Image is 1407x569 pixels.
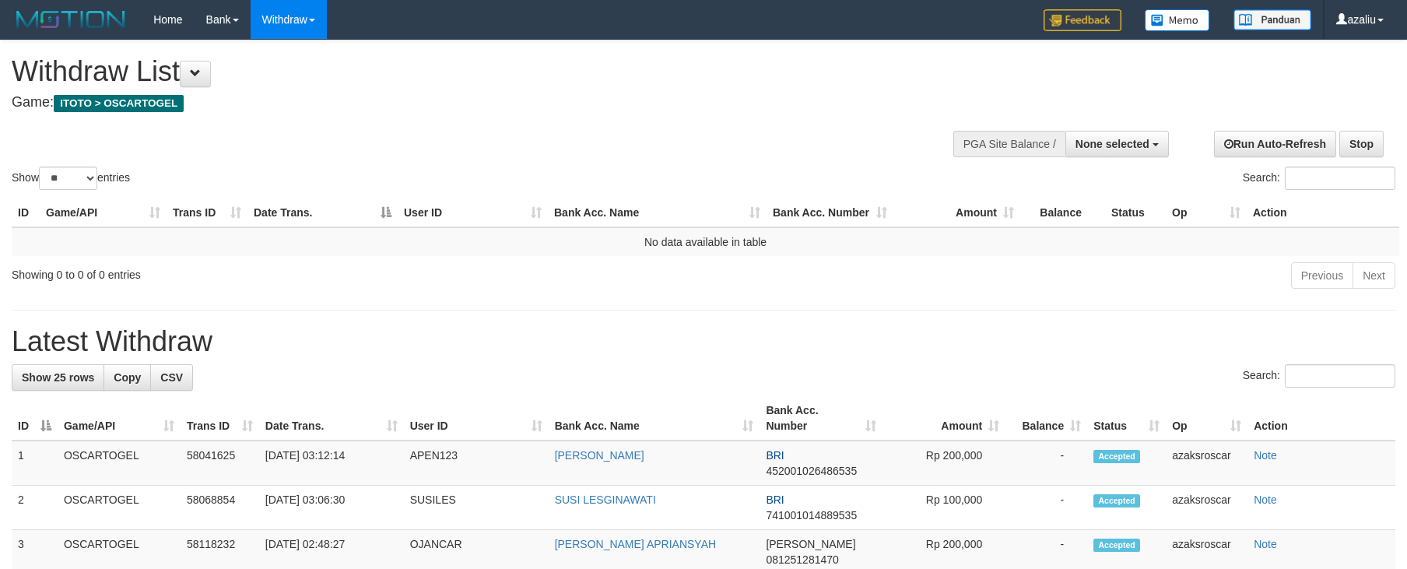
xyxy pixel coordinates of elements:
[1285,167,1395,190] input: Search:
[1145,9,1210,31] img: Button%20Memo.svg
[398,198,548,227] th: User ID: activate to sort column ascending
[1105,198,1166,227] th: Status
[1166,486,1247,530] td: azaksroscar
[150,364,193,391] a: CSV
[1166,396,1247,441] th: Op: activate to sort column ascending
[12,8,130,31] img: MOTION_logo.png
[1093,494,1140,508] span: Accepted
[1044,9,1121,31] img: Feedback.jpg
[12,364,104,391] a: Show 25 rows
[548,198,767,227] th: Bank Acc. Name: activate to sort column ascending
[12,441,58,486] td: 1
[555,449,644,462] a: [PERSON_NAME]
[104,364,151,391] a: Copy
[1020,198,1105,227] th: Balance
[1353,262,1395,289] a: Next
[1243,167,1395,190] label: Search:
[1093,450,1140,463] span: Accepted
[259,486,404,530] td: [DATE] 03:06:30
[58,441,181,486] td: OSCARTOGEL
[549,396,760,441] th: Bank Acc. Name: activate to sort column ascending
[766,509,857,522] span: Copy 741001014889535 to clipboard
[555,493,656,506] a: SUSI LESGINAWATI
[22,371,94,384] span: Show 25 rows
[766,449,784,462] span: BRI
[1166,441,1247,486] td: azaksroscar
[404,441,549,486] td: APEN123
[12,227,1399,256] td: No data available in table
[1247,198,1399,227] th: Action
[40,198,167,227] th: Game/API: activate to sort column ascending
[760,396,882,441] th: Bank Acc. Number: activate to sort column ascending
[1166,198,1247,227] th: Op: activate to sort column ascending
[766,493,784,506] span: BRI
[766,465,857,477] span: Copy 452001026486535 to clipboard
[766,553,838,566] span: Copy 081251281470 to clipboard
[1247,396,1395,441] th: Action
[54,95,184,112] span: ITOTO > OSCARTOGEL
[1291,262,1353,289] a: Previous
[12,396,58,441] th: ID: activate to sort column descending
[1339,131,1384,157] a: Stop
[1233,9,1311,30] img: panduan.png
[247,198,398,227] th: Date Trans.: activate to sort column descending
[882,441,1005,486] td: Rp 200,000
[404,396,549,441] th: User ID: activate to sort column ascending
[181,486,259,530] td: 58068854
[259,396,404,441] th: Date Trans.: activate to sort column ascending
[1254,493,1277,506] a: Note
[1087,396,1166,441] th: Status: activate to sort column ascending
[259,441,404,486] td: [DATE] 03:12:14
[114,371,141,384] span: Copy
[893,198,1020,227] th: Amount: activate to sort column ascending
[12,56,922,87] h1: Withdraw List
[1005,441,1087,486] td: -
[766,538,855,550] span: [PERSON_NAME]
[882,396,1005,441] th: Amount: activate to sort column ascending
[767,198,893,227] th: Bank Acc. Number: activate to sort column ascending
[953,131,1065,157] div: PGA Site Balance /
[12,198,40,227] th: ID
[58,486,181,530] td: OSCARTOGEL
[58,396,181,441] th: Game/API: activate to sort column ascending
[404,486,549,530] td: SUSILES
[1254,538,1277,550] a: Note
[555,538,716,550] a: [PERSON_NAME] APRIANSYAH
[181,396,259,441] th: Trans ID: activate to sort column ascending
[12,167,130,190] label: Show entries
[181,441,259,486] td: 58041625
[12,95,922,111] h4: Game:
[12,261,574,283] div: Showing 0 to 0 of 0 entries
[12,326,1395,357] h1: Latest Withdraw
[12,486,58,530] td: 2
[1005,396,1087,441] th: Balance: activate to sort column ascending
[160,371,183,384] span: CSV
[1075,138,1149,150] span: None selected
[1093,539,1140,552] span: Accepted
[1214,131,1336,157] a: Run Auto-Refresh
[1254,449,1277,462] a: Note
[1285,364,1395,388] input: Search:
[39,167,97,190] select: Showentries
[882,486,1005,530] td: Rp 100,000
[167,198,247,227] th: Trans ID: activate to sort column ascending
[1065,131,1169,157] button: None selected
[1005,486,1087,530] td: -
[1243,364,1395,388] label: Search:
